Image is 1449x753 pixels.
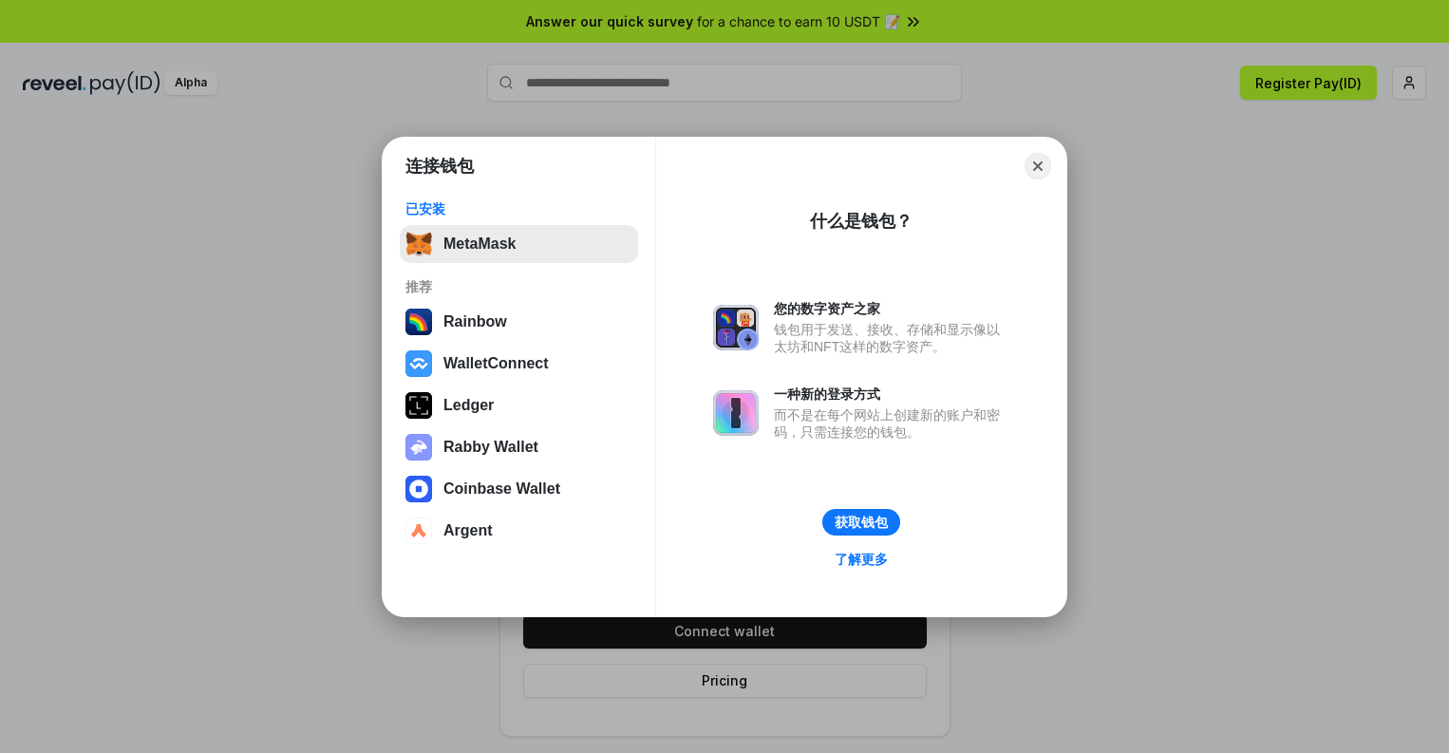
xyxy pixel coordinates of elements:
img: svg+xml,%3Csvg%20xmlns%3D%22http%3A%2F%2Fwww.w3.org%2F2000%2Fsvg%22%20width%3D%2228%22%20height%3... [405,392,432,419]
button: Rabby Wallet [400,428,638,466]
div: 推荐 [405,278,632,295]
div: 了解更多 [835,551,888,568]
button: Coinbase Wallet [400,470,638,508]
button: 获取钱包 [822,509,900,536]
img: svg+xml,%3Csvg%20width%3D%2228%22%20height%3D%2228%22%20viewBox%3D%220%200%2028%2028%22%20fill%3D... [405,350,432,377]
button: MetaMask [400,225,638,263]
div: 什么是钱包？ [810,210,913,233]
h1: 连接钱包 [405,155,474,178]
img: svg+xml,%3Csvg%20width%3D%22120%22%20height%3D%22120%22%20viewBox%3D%220%200%20120%20120%22%20fil... [405,309,432,335]
div: 您的数字资产之家 [774,300,1009,317]
img: svg+xml,%3Csvg%20width%3D%2228%22%20height%3D%2228%22%20viewBox%3D%220%200%2028%2028%22%20fill%3D... [405,476,432,502]
div: Coinbase Wallet [443,480,560,498]
a: 了解更多 [823,547,899,572]
div: MetaMask [443,235,516,253]
img: svg+xml,%3Csvg%20xmlns%3D%22http%3A%2F%2Fwww.w3.org%2F2000%2Fsvg%22%20fill%3D%22none%22%20viewBox... [405,434,432,461]
button: WalletConnect [400,345,638,383]
div: Rainbow [443,313,507,330]
div: 钱包用于发送、接收、存储和显示像以太坊和NFT这样的数字资产。 [774,321,1009,355]
div: 一种新的登录方式 [774,386,1009,403]
div: 获取钱包 [835,514,888,531]
img: svg+xml,%3Csvg%20xmlns%3D%22http%3A%2F%2Fwww.w3.org%2F2000%2Fsvg%22%20fill%3D%22none%22%20viewBox... [713,390,759,436]
img: svg+xml,%3Csvg%20width%3D%2228%22%20height%3D%2228%22%20viewBox%3D%220%200%2028%2028%22%20fill%3D... [405,518,432,544]
button: Ledger [400,386,638,424]
div: 而不是在每个网站上创建新的账户和密码，只需连接您的钱包。 [774,406,1009,441]
button: Argent [400,512,638,550]
img: svg+xml,%3Csvg%20fill%3D%22none%22%20height%3D%2233%22%20viewBox%3D%220%200%2035%2033%22%20width%... [405,231,432,257]
div: Ledger [443,397,494,414]
div: WalletConnect [443,355,549,372]
div: 已安装 [405,200,632,217]
button: Close [1025,153,1051,179]
div: Argent [443,522,493,539]
button: Rainbow [400,303,638,341]
img: svg+xml,%3Csvg%20xmlns%3D%22http%3A%2F%2Fwww.w3.org%2F2000%2Fsvg%22%20fill%3D%22none%22%20viewBox... [713,305,759,350]
div: Rabby Wallet [443,439,538,456]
